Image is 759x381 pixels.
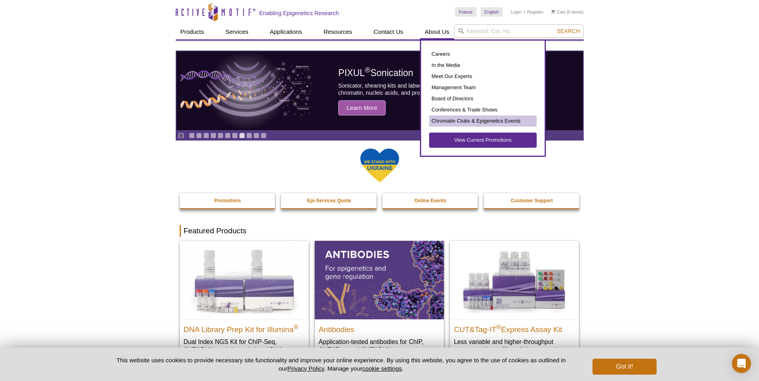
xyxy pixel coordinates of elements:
a: About Us [420,24,454,39]
a: Online Events [382,193,479,208]
a: Services [221,24,253,39]
h2: DNA Library Prep Kit for Illumina [184,322,305,334]
sup: ® [496,323,501,330]
a: Chromatin Clubs & Epigenetics Events [429,115,537,127]
a: Privacy Policy [287,365,324,372]
a: Go to slide 7 [232,133,238,139]
a: Go to slide 2 [196,133,202,139]
p: This website uses cookies to provide necessary site functionality and improve your online experie... [103,356,580,373]
span: Search [557,28,580,34]
img: DNA Library Prep Kit for Illumina [180,241,309,319]
p: Dual Index NGS Kit for ChIP-Seq, CUT&RUN, and ds methylated DNA assays. [184,338,305,362]
strong: Online Events [414,198,446,203]
li: (0 items) [551,7,584,17]
a: Resources [319,24,357,39]
h2: Antibodies [319,322,440,334]
button: Search [554,27,582,35]
a: CUT&Tag-IT® Express Assay Kit CUT&Tag-IT®Express Assay Kit Less variable and higher-throughput ge... [450,241,579,361]
a: PIXUL sonication PIXUL®Sonication Sonicator, shearing kits and labware delivering consistent mult... [177,51,583,130]
span: Learn More [338,100,386,115]
a: Go to slide 8 [239,133,245,139]
a: View Current Promotions [429,133,537,148]
a: In the Media [429,60,537,71]
a: Epi-Services Quote [281,193,377,208]
sup: ® [294,323,298,330]
img: We Stand With Ukraine [360,148,400,183]
strong: Promotions [214,198,241,203]
a: Go to slide 10 [253,133,259,139]
a: Go to slide 3 [203,133,209,139]
a: Go to slide 4 [210,133,216,139]
a: Board of Directors [429,93,537,104]
sup: ® [365,66,371,74]
button: cookie settings [362,365,402,372]
a: Contact Us [369,24,408,39]
strong: Customer Support [511,198,553,203]
img: PIXUL sonication [180,51,312,131]
a: DNA Library Prep Kit for Illumina DNA Library Prep Kit for Illumina® Dual Index NGS Kit for ChIP-... [180,241,309,369]
img: All Antibodies [315,241,444,319]
a: Go to slide 5 [218,133,224,139]
img: CUT&Tag-IT® Express Assay Kit [450,241,579,319]
a: Promotions [180,193,276,208]
p: Application-tested antibodies for ChIP, CUT&Tag, and CUT&RUN. [319,338,440,354]
strong: Epi-Services Quote [307,198,351,203]
a: Careers [429,49,537,60]
a: Conferences & Trade Shows [429,104,537,115]
a: Go to slide 11 [261,133,267,139]
span: PIXUL Sonication [338,68,413,78]
a: Management Team [429,82,537,93]
a: Go to slide 1 [189,133,195,139]
a: Products [176,24,209,39]
p: Less variable and higher-throughput genome-wide profiling of histone marks​. [454,338,575,354]
a: Go to slide 6 [225,133,231,139]
a: All Antibodies Antibodies Application-tested antibodies for ChIP, CUT&Tag, and CUT&RUN. [315,241,444,361]
a: Toggle autoplay [178,133,184,139]
a: Meet Our Experts [429,71,537,82]
p: Sonicator, shearing kits and labware delivering consistent multi-sample sonication of chromatin, ... [338,82,565,96]
li: | [524,7,525,17]
h2: Enabling Epigenetics Research [259,10,339,17]
a: Customer Support [484,193,580,208]
h2: CUT&Tag-IT Express Assay Kit [454,322,575,334]
a: Login [511,9,522,15]
a: Register [527,9,543,15]
button: Got it! [592,359,656,375]
a: Go to slide 9 [246,133,252,139]
a: English [481,7,503,17]
input: Keyword, Cat. No. [454,24,584,38]
a: Applications [265,24,307,39]
a: Cart [551,9,565,15]
h2: Featured Products [180,225,580,237]
img: Your Cart [551,10,555,14]
article: PIXUL Sonication [177,51,583,130]
a: France [455,7,477,17]
div: Open Intercom Messenger [732,354,751,373]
